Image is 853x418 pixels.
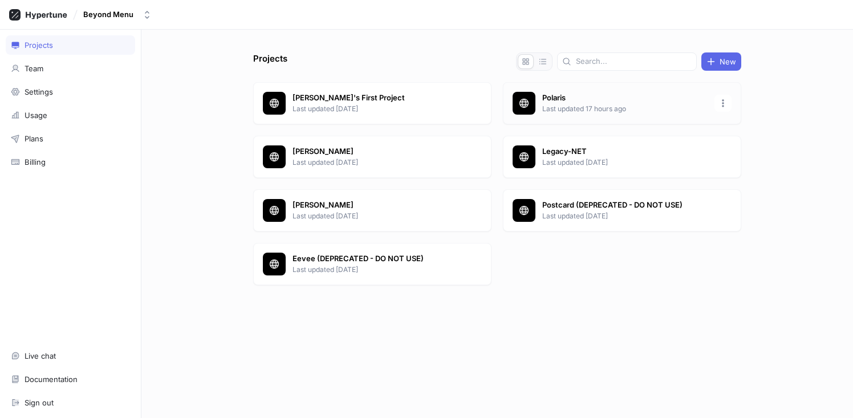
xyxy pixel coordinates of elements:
[6,59,135,78] a: Team
[542,146,708,157] p: Legacy-NET
[293,157,458,168] p: Last updated [DATE]
[542,200,708,211] p: Postcard (DEPRECATED - DO NOT USE)
[25,111,47,120] div: Usage
[720,58,736,65] span: New
[253,52,287,71] p: Projects
[293,253,458,265] p: Eevee (DEPRECATED - DO NOT USE)
[542,157,708,168] p: Last updated [DATE]
[25,134,43,143] div: Plans
[25,351,56,360] div: Live chat
[576,56,692,67] input: Search...
[293,200,458,211] p: [PERSON_NAME]
[6,129,135,148] a: Plans
[701,52,741,71] button: New
[25,40,53,50] div: Projects
[83,10,133,19] div: Beyond Menu
[6,35,135,55] a: Projects
[79,5,156,24] button: Beyond Menu
[6,82,135,102] a: Settings
[293,265,458,275] p: Last updated [DATE]
[25,157,46,167] div: Billing
[293,211,458,221] p: Last updated [DATE]
[25,87,53,96] div: Settings
[25,64,43,73] div: Team
[25,375,78,384] div: Documentation
[6,105,135,125] a: Usage
[542,92,708,104] p: Polaris
[293,146,458,157] p: [PERSON_NAME]
[293,104,458,114] p: Last updated [DATE]
[6,152,135,172] a: Billing
[25,398,54,407] div: Sign out
[542,104,708,114] p: Last updated 17 hours ago
[6,370,135,389] a: Documentation
[293,92,458,104] p: [PERSON_NAME]'s First Project
[542,211,708,221] p: Last updated [DATE]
